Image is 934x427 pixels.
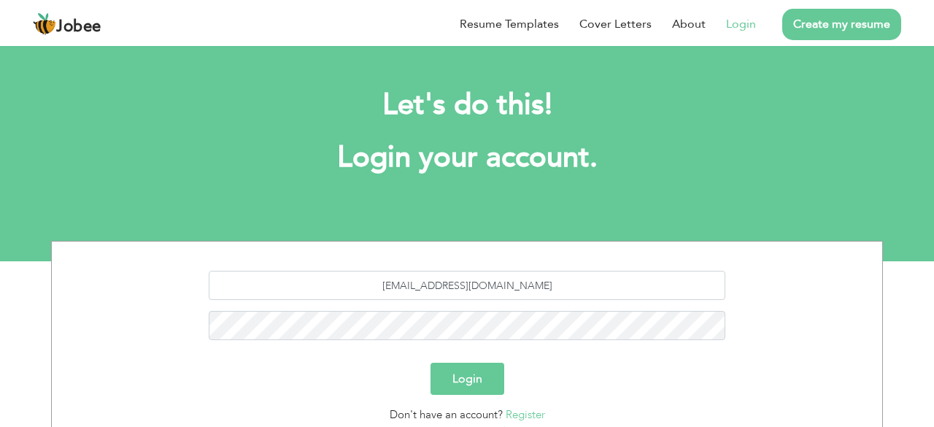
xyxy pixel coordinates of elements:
[579,15,652,33] a: Cover Letters
[73,139,861,177] h1: Login your account.
[460,15,559,33] a: Resume Templates
[73,86,861,124] h2: Let's do this!
[33,12,56,36] img: jobee.io
[726,15,756,33] a: Login
[56,19,101,35] span: Jobee
[390,407,503,422] span: Don't have an account?
[33,12,101,36] a: Jobee
[209,271,726,300] input: Email
[672,15,706,33] a: About
[506,407,545,422] a: Register
[782,9,901,40] a: Create my resume
[431,363,504,395] button: Login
